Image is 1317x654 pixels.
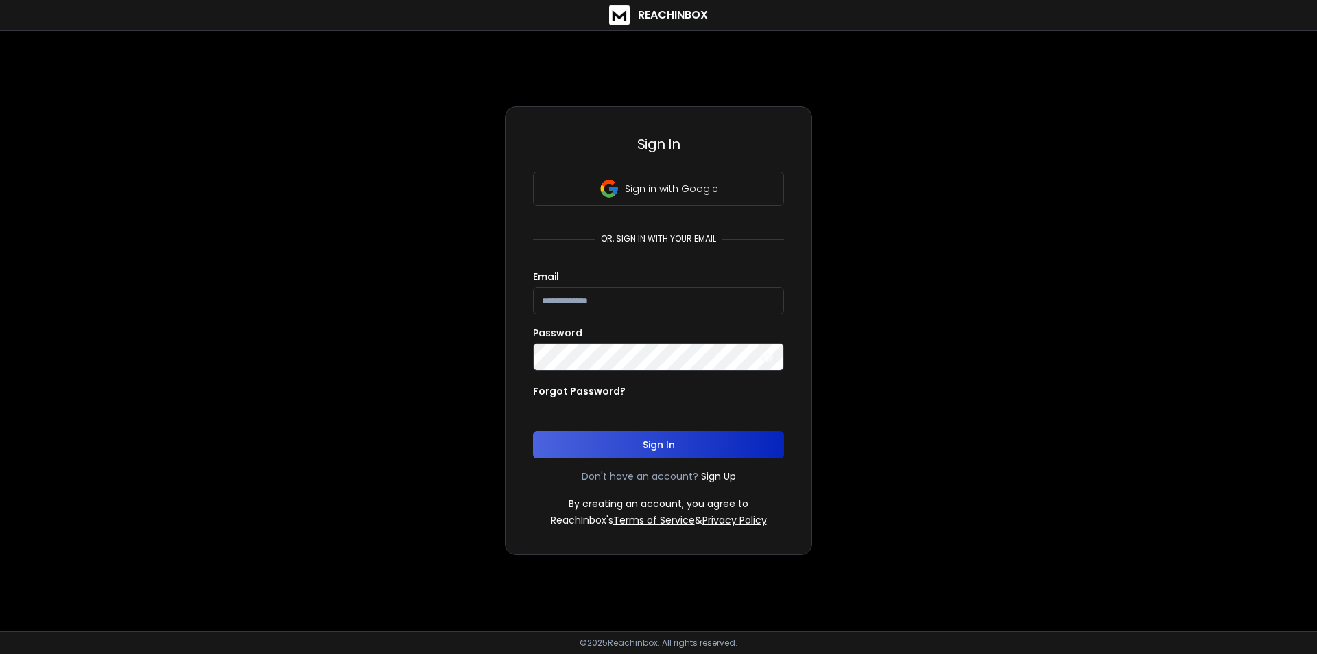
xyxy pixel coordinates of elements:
[551,513,767,527] p: ReachInbox's &
[582,469,698,483] p: Don't have an account?
[569,497,748,511] p: By creating an account, you agree to
[638,7,708,23] h1: ReachInbox
[609,5,630,25] img: logo
[533,272,559,281] label: Email
[613,513,695,527] a: Terms of Service
[580,638,737,649] p: © 2025 Reachinbox. All rights reserved.
[533,384,626,398] p: Forgot Password?
[625,182,718,196] p: Sign in with Google
[609,5,708,25] a: ReachInbox
[702,513,767,527] a: Privacy Policy
[533,328,582,338] label: Password
[595,233,722,244] p: or, sign in with your email
[533,431,784,458] button: Sign In
[533,172,784,206] button: Sign in with Google
[533,135,784,154] h3: Sign In
[701,469,736,483] a: Sign Up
